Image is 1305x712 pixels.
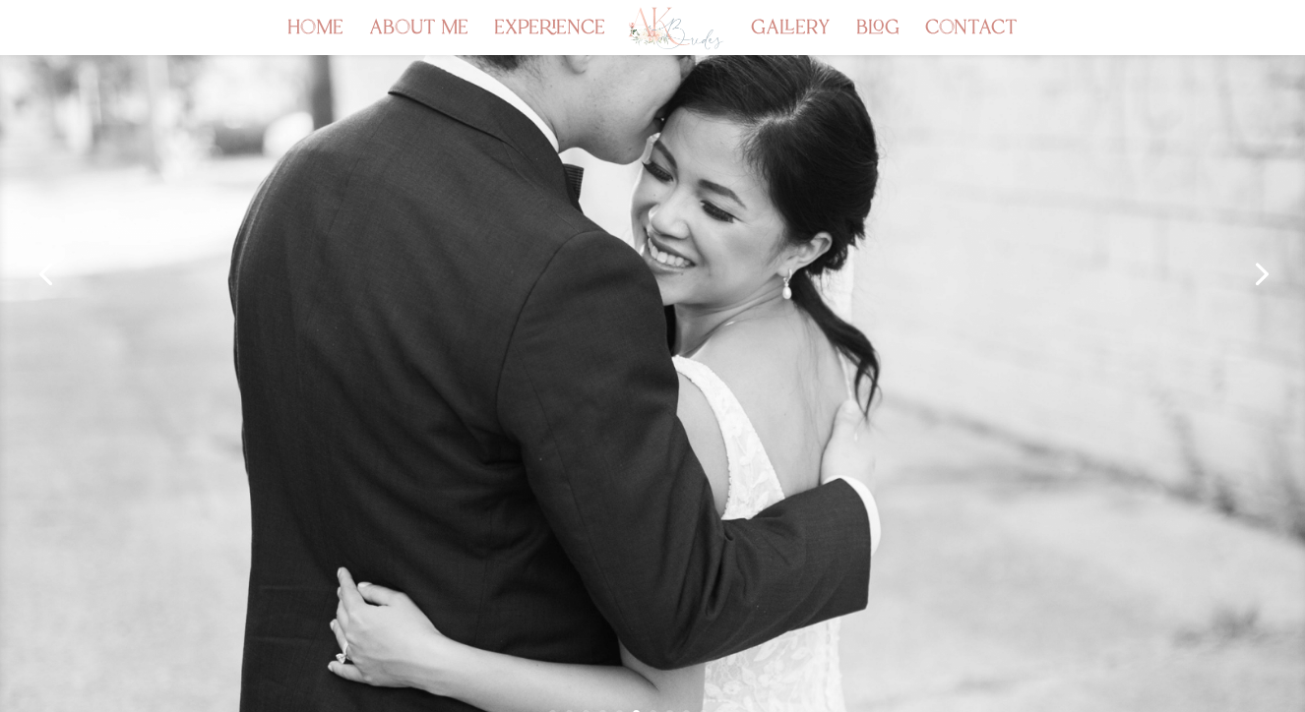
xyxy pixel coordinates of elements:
[856,22,900,55] a: blog
[925,22,1018,55] a: contact
[627,5,725,52] img: Los Angeles Wedding Planner - AK Brides
[369,22,468,55] a: about me
[751,22,831,55] a: gallery
[287,22,343,55] a: home
[494,22,605,55] a: experience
